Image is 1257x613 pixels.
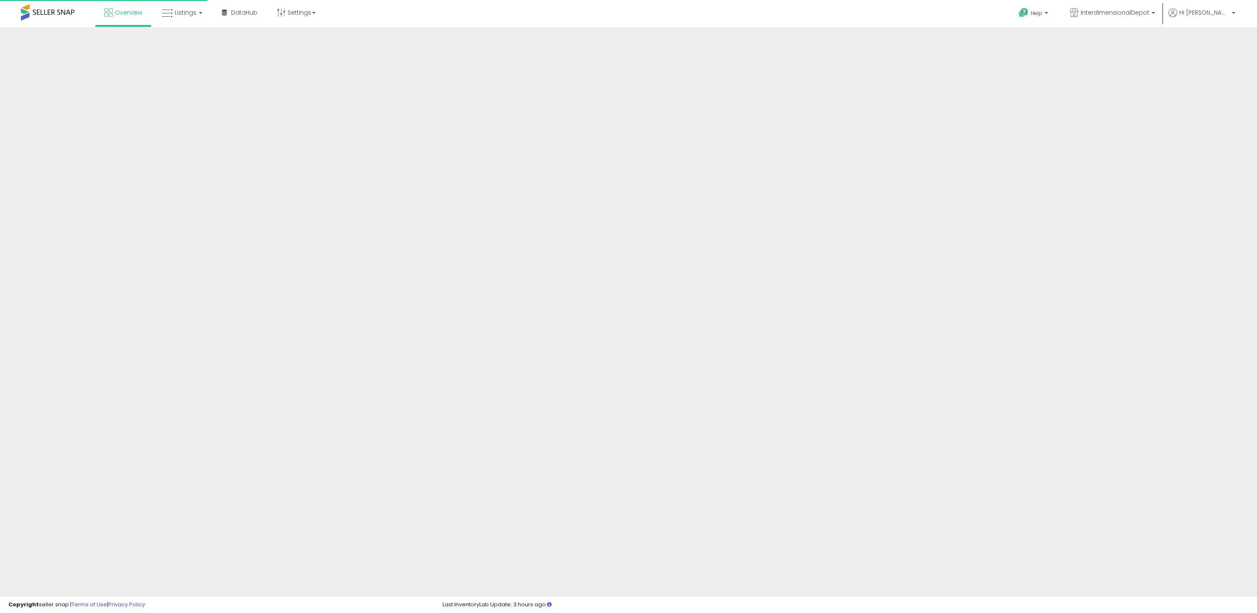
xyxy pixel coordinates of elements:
[1179,8,1229,17] span: Hi [PERSON_NAME]
[1031,10,1042,17] span: Help
[175,8,196,17] span: Listings
[1018,8,1029,18] i: Get Help
[1168,8,1235,27] a: Hi [PERSON_NAME]
[1012,1,1056,27] a: Help
[231,8,257,17] span: DataHub
[1081,8,1149,17] span: InterdimensionalDepot
[115,8,142,17] span: Overview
